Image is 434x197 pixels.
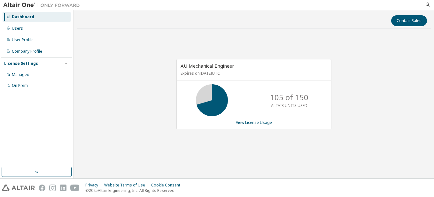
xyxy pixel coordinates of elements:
[12,37,34,42] div: User Profile
[181,71,326,76] p: Expires on [DATE] UTC
[12,72,29,77] div: Managed
[12,26,23,31] div: Users
[151,183,184,188] div: Cookie Consent
[181,63,234,69] span: AU Mechanical Engineer
[39,185,45,191] img: facebook.svg
[2,185,35,191] img: altair_logo.svg
[270,92,308,103] p: 105 of 150
[70,185,80,191] img: youtube.svg
[60,185,66,191] img: linkedin.svg
[12,83,28,88] div: On Prem
[3,2,83,8] img: Altair One
[12,14,34,19] div: Dashboard
[271,103,307,108] p: ALTAIR UNITS USED
[85,188,184,193] p: © 2025 Altair Engineering, Inc. All Rights Reserved.
[49,185,56,191] img: instagram.svg
[391,15,427,26] button: Contact Sales
[85,183,104,188] div: Privacy
[104,183,151,188] div: Website Terms of Use
[12,49,42,54] div: Company Profile
[236,120,272,125] a: View License Usage
[4,61,38,66] div: License Settings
